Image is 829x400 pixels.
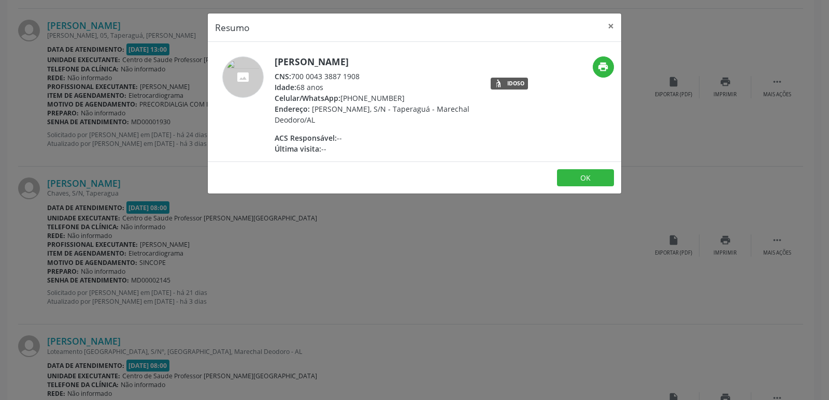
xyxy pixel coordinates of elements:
span: Endereço: [275,104,310,114]
span: CNS: [275,71,291,81]
i: print [597,61,609,72]
span: Última visita: [275,144,321,154]
span: Celular/WhatsApp: [275,93,340,103]
div: Idoso [507,81,524,86]
img: accompaniment [222,56,264,98]
span: [PERSON_NAME], S/N - Taperaguá - Marechal Deodoro/AL [275,104,469,125]
h5: [PERSON_NAME] [275,56,476,67]
span: ACS Responsável: [275,133,337,143]
div: 700 0043 3887 1908 [275,71,476,82]
div: -- [275,143,476,154]
button: Close [601,13,621,39]
h5: Resumo [215,21,250,34]
span: Idade: [275,82,296,92]
div: [PHONE_NUMBER] [275,93,476,103]
div: 68 anos [275,82,476,93]
button: OK [557,169,614,187]
button: print [593,56,614,78]
div: -- [275,132,476,143]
